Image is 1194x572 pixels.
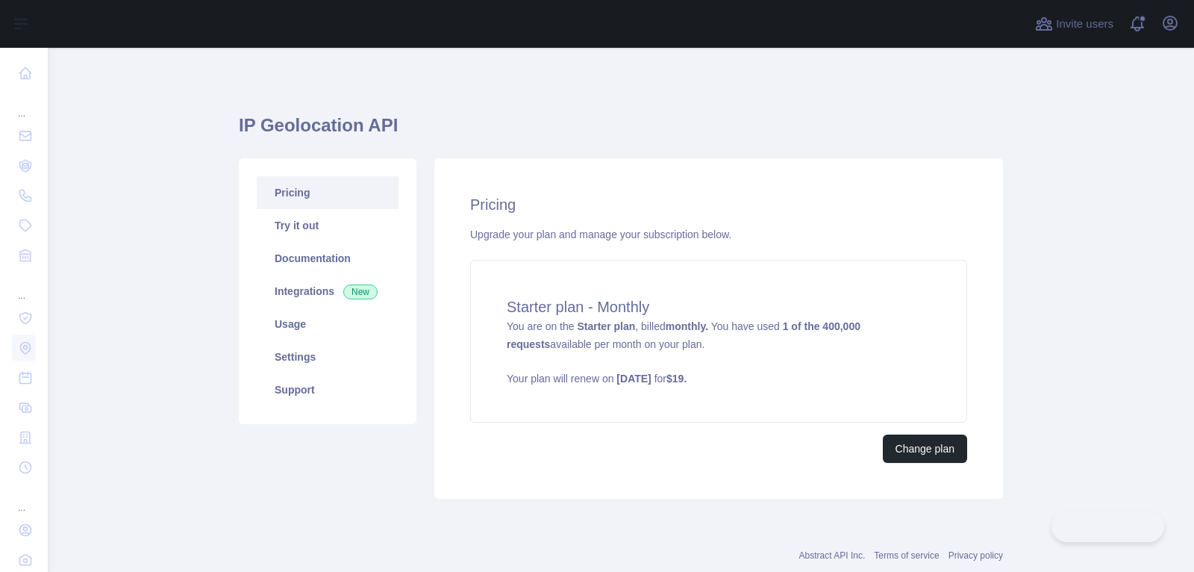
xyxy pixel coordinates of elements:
[257,275,398,308] a: Integrations New
[874,550,939,561] a: Terms of service
[948,550,1003,561] a: Privacy policy
[470,227,967,242] div: Upgrade your plan and manage your subscription below.
[1056,16,1113,33] span: Invite users
[257,242,398,275] a: Documentation
[883,435,967,463] button: Change plan
[507,296,931,317] h4: Starter plan - Monthly
[507,371,931,386] p: Your plan will renew on for
[507,320,931,386] span: You are on the , billed You have used available per month on your plan.
[1051,511,1164,542] iframe: Toggle Customer Support
[1032,12,1116,36] button: Invite users
[257,341,398,373] a: Settings
[799,550,866,561] a: Abstract API Inc.
[257,209,398,242] a: Try it out
[257,373,398,406] a: Support
[343,285,378,299] span: New
[239,114,1003,149] h1: IP Geolocation API
[577,320,635,332] strong: Starter plan
[666,320,708,332] strong: monthly.
[470,194,967,215] h2: Pricing
[257,308,398,341] a: Usage
[12,272,36,302] div: ...
[666,373,687,385] strong: $ 19 .
[616,373,651,385] strong: [DATE]
[12,484,36,514] div: ...
[12,90,36,119] div: ...
[257,176,398,209] a: Pricing
[507,320,860,350] strong: 1 of the 400,000 requests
